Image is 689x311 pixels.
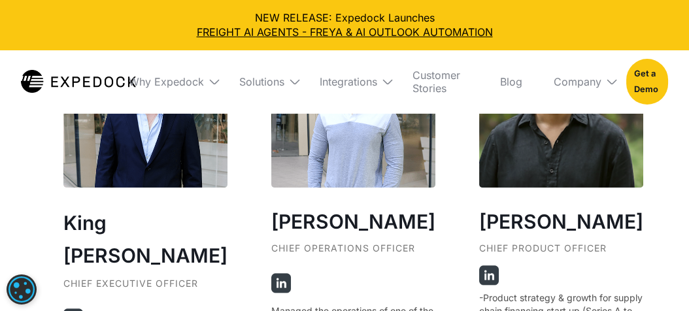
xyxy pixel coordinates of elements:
[271,206,435,237] h3: [PERSON_NAME]
[63,206,227,272] h2: King [PERSON_NAME]
[471,170,689,311] iframe: Chat Widget
[490,50,533,113] a: Blog
[626,59,668,105] a: Get a Demo
[229,50,299,113] div: Solutions
[309,50,392,113] div: Integrations
[118,50,218,113] div: Why Expedock
[63,278,227,301] div: Chief Executive Officer
[10,10,679,40] div: NEW RELEASE: Expedock Launches
[129,75,204,88] div: Why Expedock
[554,75,601,88] div: Company
[320,75,377,88] div: Integrations
[10,25,679,39] a: FREIGHT AI AGENTS - FREYA & AI OUTLOOK AUTOMATION
[543,50,616,113] div: Company
[271,243,435,265] div: Chief Operations Officer
[239,75,284,88] div: Solutions
[402,50,480,113] a: Customer Stories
